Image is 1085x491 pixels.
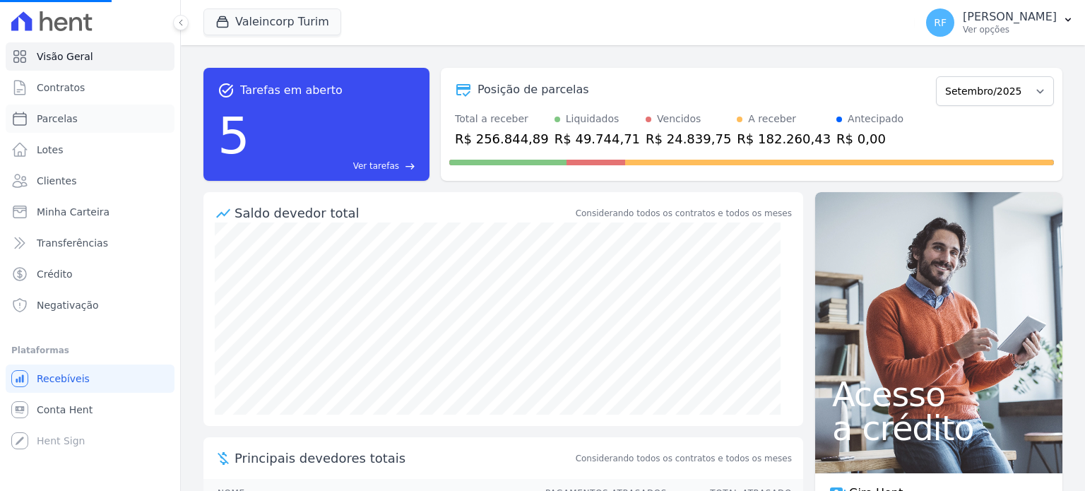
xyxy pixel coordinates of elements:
a: Visão Geral [6,42,174,71]
span: Tarefas em aberto [240,82,343,99]
div: Liquidados [566,112,619,126]
span: RF [934,18,947,28]
div: Plataformas [11,342,169,359]
a: Contratos [6,73,174,102]
div: Total a receber [455,112,549,126]
p: Ver opções [963,24,1057,35]
p: [PERSON_NAME] [963,10,1057,24]
a: Ver tarefas east [256,160,415,172]
div: Saldo devedor total [235,203,573,223]
span: Ver tarefas [353,160,399,172]
span: east [405,161,415,172]
div: Vencidos [657,112,701,126]
a: Conta Hent [6,396,174,424]
div: R$ 182.260,43 [737,129,831,148]
a: Negativação [6,291,174,319]
button: Valeincorp Turim [203,8,341,35]
span: Clientes [37,174,76,188]
div: A receber [748,112,796,126]
span: Considerando todos os contratos e todos os meses [576,452,792,465]
div: 5 [218,99,250,172]
a: Parcelas [6,105,174,133]
a: Clientes [6,167,174,195]
span: Acesso [832,377,1045,411]
span: Recebíveis [37,372,90,386]
a: Transferências [6,229,174,257]
div: R$ 256.844,89 [455,129,549,148]
span: Transferências [37,236,108,250]
button: RF [PERSON_NAME] Ver opções [915,3,1085,42]
span: Minha Carteira [37,205,109,219]
span: Contratos [37,81,85,95]
a: Lotes [6,136,174,164]
span: Principais devedores totais [235,449,573,468]
a: Crédito [6,260,174,288]
span: Parcelas [37,112,78,126]
div: Considerando todos os contratos e todos os meses [576,207,792,220]
a: Recebíveis [6,365,174,393]
div: R$ 24.839,75 [646,129,731,148]
span: a crédito [832,411,1045,445]
a: Minha Carteira [6,198,174,226]
div: Antecipado [848,112,903,126]
div: R$ 0,00 [836,129,903,148]
div: R$ 49.744,71 [555,129,640,148]
span: Crédito [37,267,73,281]
span: Negativação [37,298,99,312]
span: Conta Hent [37,403,93,417]
span: Visão Geral [37,49,93,64]
div: Posição de parcelas [478,81,589,98]
span: task_alt [218,82,235,99]
span: Lotes [37,143,64,157]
